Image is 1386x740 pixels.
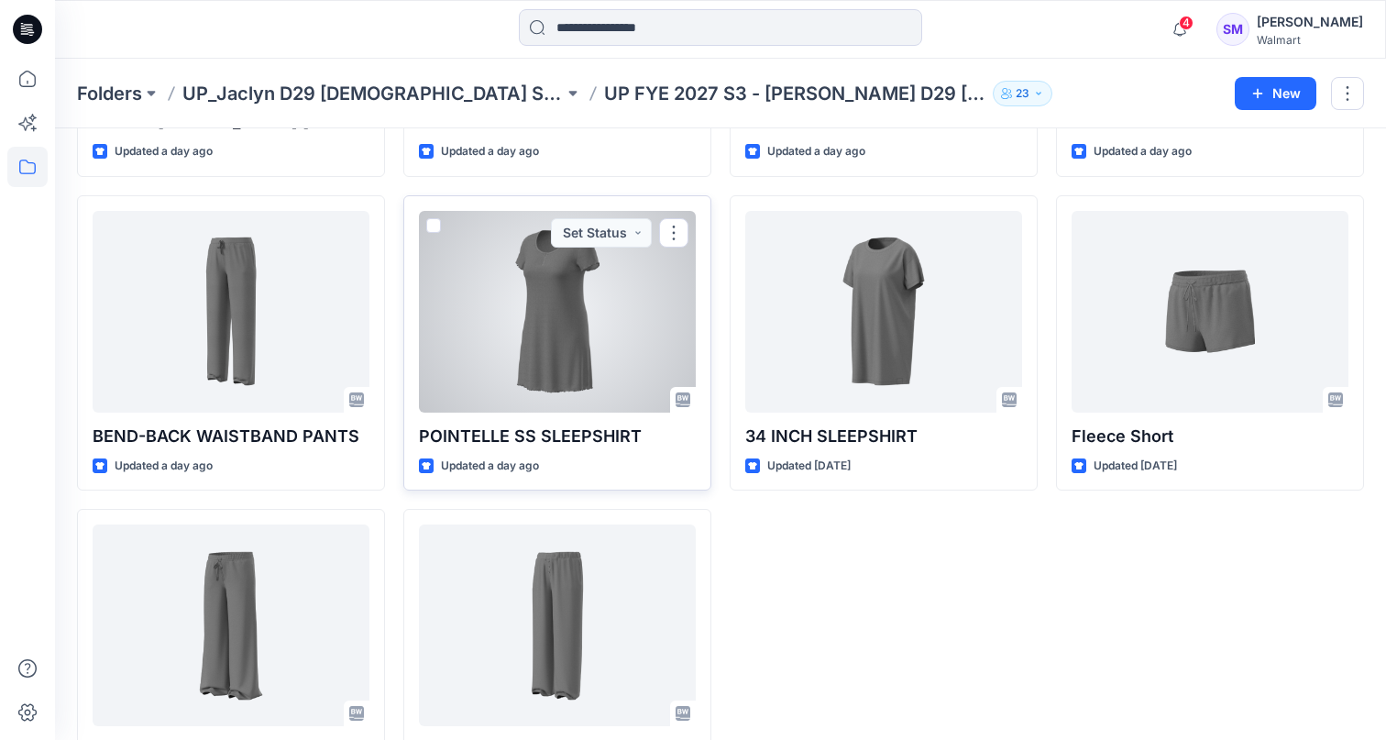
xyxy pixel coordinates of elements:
a: Fleece Short [1072,211,1348,413]
p: 34 INCH SLEEPSHIRT [745,424,1022,449]
a: Folders [77,81,142,106]
a: POINTELLE SS SLEEPSHIRT [419,211,696,413]
div: SM [1216,13,1249,46]
p: UP FYE 2027 S3 - [PERSON_NAME] D29 [DEMOGRAPHIC_DATA] Sleepwear [604,81,985,106]
p: Updated a day ago [1094,142,1192,161]
p: BEND-BACK WAISTBAND PANTS [93,424,369,449]
a: Pant with Contrast WB [419,525,696,726]
a: UP_Jaclyn D29 [DEMOGRAPHIC_DATA] Sleep [182,81,564,106]
p: Fleece Short [1072,424,1348,449]
p: Updated a day ago [441,457,539,476]
p: Updated a day ago [441,142,539,161]
p: Updated a day ago [767,142,865,161]
p: Updated [DATE] [1094,457,1177,476]
div: Walmart [1257,33,1363,47]
a: Fleece Open Leg Pant [93,525,369,726]
span: 4 [1179,16,1193,30]
button: 23 [993,81,1052,106]
p: Updated [DATE] [767,457,851,476]
div: [PERSON_NAME] [1257,11,1363,33]
p: POINTELLE SS SLEEPSHIRT [419,424,696,449]
a: 34 INCH SLEEPSHIRT [745,211,1022,413]
p: 23 [1016,83,1029,104]
a: BEND-BACK WAISTBAND PANTS [93,211,369,413]
p: Updated a day ago [115,457,213,476]
p: Updated a day ago [115,142,213,161]
button: New [1235,77,1316,110]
